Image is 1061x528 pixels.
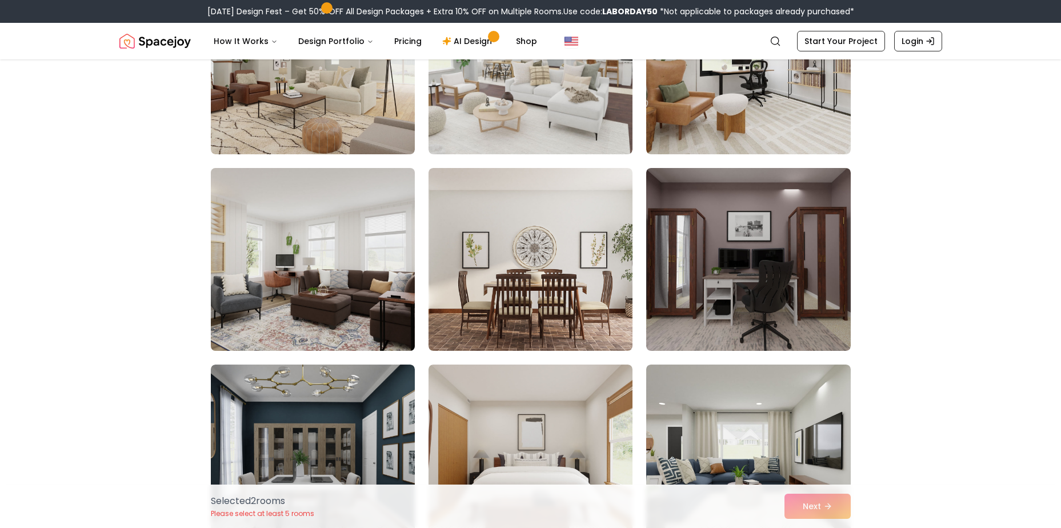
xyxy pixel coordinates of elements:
div: [DATE] Design Fest – Get 50% OFF All Design Packages + Extra 10% OFF on Multiple Rooms. [207,6,854,17]
img: United States [564,34,578,48]
img: Room room-27 [646,168,850,351]
p: Selected 2 room s [211,494,314,508]
img: Spacejoy Logo [119,30,191,53]
a: Start Your Project [797,31,885,51]
img: Room room-26 [429,168,632,351]
button: Design Portfolio [289,30,383,53]
span: Use code: [563,6,658,17]
a: AI Design [433,30,505,53]
p: Please select at least 5 rooms [211,509,314,518]
img: Room room-25 [206,163,420,355]
span: *Not applicable to packages already purchased* [658,6,854,17]
button: How It Works [205,30,287,53]
a: Spacejoy [119,30,191,53]
nav: Global [119,23,942,59]
a: Shop [507,30,546,53]
a: Login [894,31,942,51]
a: Pricing [385,30,431,53]
b: LABORDAY50 [602,6,658,17]
nav: Main [205,30,546,53]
